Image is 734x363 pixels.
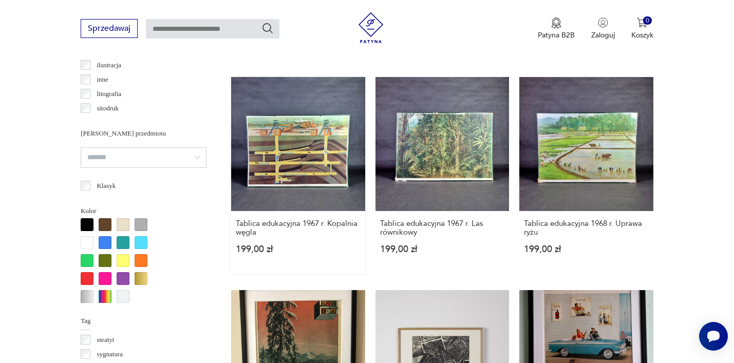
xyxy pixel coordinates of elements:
p: 199,00 zł [236,245,361,254]
p: sygnatura [97,349,123,360]
h3: Tablica edukacyjna 1968 r. Uprawa ryżu [524,219,649,237]
p: inne [97,74,108,85]
button: Patyna B2B [538,17,575,40]
img: Ikona koszyka [637,17,647,28]
p: ilustracja [97,60,121,71]
p: 199,00 zł [524,245,649,254]
a: Sprzedawaj [81,26,138,33]
p: steatyt [97,334,114,346]
a: Tablica edukacyjna 1967 r. Kopalnia węglaTablica edukacyjna 1967 r. Kopalnia węgla199,00 zł [231,77,365,274]
p: Zaloguj [591,30,615,40]
p: litografia [97,88,121,100]
button: Szukaj [261,22,274,34]
p: [PERSON_NAME] przedmiotu [81,128,206,139]
a: Tablica edukacyjna 1968 r. Uprawa ryżuTablica edukacyjna 1968 r. Uprawa ryżu199,00 zł [519,77,653,274]
h3: Tablica edukacyjna 1967 r. Kopalnia węgla [236,219,361,237]
p: Koszyk [631,30,653,40]
img: Ikonka użytkownika [598,17,608,28]
button: Zaloguj [591,17,615,40]
a: Ikona medaluPatyna B2B [538,17,575,40]
h3: Tablica edukacyjna 1967 r. Las równikowy [380,219,505,237]
p: sitodruk [97,103,119,114]
p: Tag [81,315,206,327]
iframe: Smartsupp widget button [699,322,728,351]
button: 0Koszyk [631,17,653,40]
a: Tablica edukacyjna 1967 r. Las równikowyTablica edukacyjna 1967 r. Las równikowy199,00 zł [375,77,510,274]
div: 0 [643,16,652,25]
p: Klasyk [97,180,116,192]
p: Patyna B2B [538,30,575,40]
p: 199,00 zł [380,245,505,254]
img: Patyna - sklep z meblami i dekoracjami vintage [355,12,386,43]
button: Sprzedawaj [81,19,138,38]
img: Ikona medalu [551,17,561,29]
p: Kolor [81,205,206,217]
